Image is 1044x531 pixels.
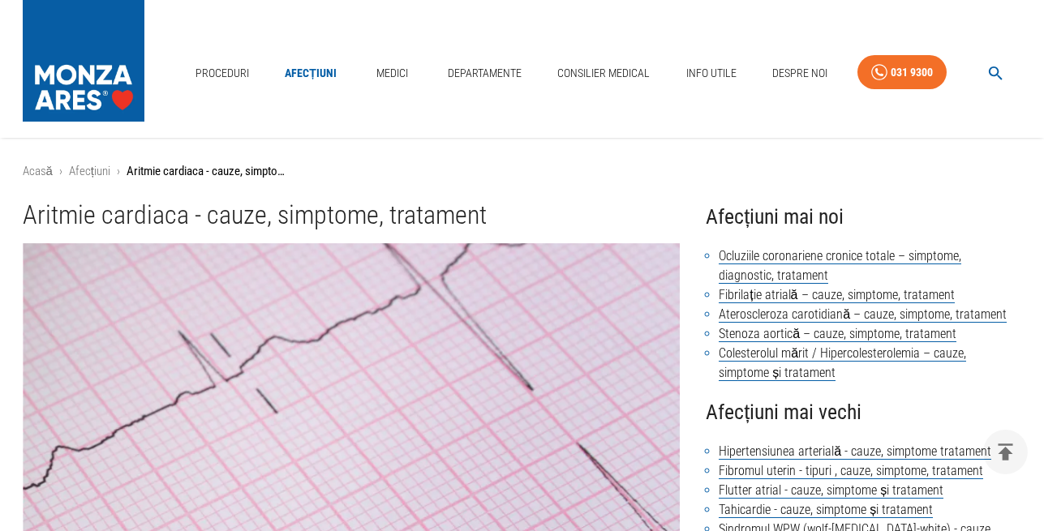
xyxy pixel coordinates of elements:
a: Flutter atrial - cauze, simptome și tratament [719,482,943,499]
div: 031 9300 [891,62,933,83]
li: › [59,162,62,181]
a: Afecțiuni [278,57,343,90]
a: Info Utile [680,57,743,90]
a: Stenoza aortică – cauze, simptome, tratament [719,326,956,342]
a: Despre Noi [766,57,834,90]
a: Hipertensiunea arterială - cauze, simptome tratament [719,443,991,460]
li: › [117,162,120,181]
h1: Aritmie cardiaca - cauze, simptome, tratament [23,200,681,230]
a: Ocluziile coronariene cronice totale – simptome, diagnostic, tratament [719,248,961,284]
a: Fibrilație atrială – cauze, simptome, tratament [719,287,954,303]
a: Departamente [441,57,528,90]
a: Colesterolul mărit / Hipercolesterolemia – cauze, simptome și tratament [719,345,966,381]
a: Fibromul uterin - tipuri , cauze, simptome, tratament [719,463,983,479]
a: Ateroscleroza carotidiană – cauze, simptome, tratament [719,306,1007,323]
a: Acasă [23,164,53,178]
a: Tahicardie - cauze, simptome și tratament [719,502,933,518]
a: Medici [366,57,418,90]
h4: Afecțiuni mai noi [706,200,1021,233]
a: 031 9300 [857,55,947,90]
button: delete [983,430,1028,474]
a: Afecțiuni [69,164,110,178]
a: Proceduri [189,57,256,90]
nav: breadcrumb [23,162,1022,181]
a: Consilier Medical [551,57,656,90]
p: Aritmie cardiaca - cauze, simptome, tratament [127,162,289,181]
h4: Afecțiuni mai vechi [706,396,1021,429]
